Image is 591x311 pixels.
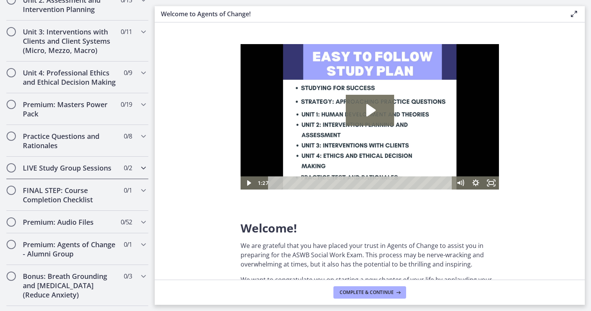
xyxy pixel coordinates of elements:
[23,27,117,55] h2: Unit 3: Interventions with Clients and Client Systems (Micro, Mezzo, Macro)
[227,132,243,145] button: Show settings menu
[241,220,297,236] span: Welcome!
[23,68,117,87] h2: Unit 4: Professional Ethics and Ethical Decision Making
[23,100,117,118] h2: Premium: Masters Power Pack
[23,217,117,227] h2: Premium: Audio Files
[124,163,132,173] span: 0 / 2
[124,68,132,77] span: 0 / 9
[124,272,132,281] span: 0 / 3
[124,132,132,141] span: 0 / 8
[121,100,132,109] span: 0 / 19
[33,132,208,145] div: Playbar
[23,272,117,299] h2: Bonus: Breath Grounding and [MEDICAL_DATA] (Reduce Anxiety)
[121,217,132,227] span: 0 / 52
[23,186,117,204] h2: FINAL STEP: Course Completion Checklist
[121,27,132,36] span: 0 / 11
[212,132,227,145] button: Mute
[241,275,499,294] p: We want to congratulate you on starting a new chapter of your life by applauding your decision to...
[340,289,394,296] span: Complete & continue
[333,286,406,299] button: Complete & continue
[105,51,154,82] button: Play Video: c1o6hcmjueu5qasqsu00.mp4
[124,186,132,195] span: 0 / 1
[124,240,132,249] span: 0 / 1
[23,163,117,173] h2: LIVE Study Group Sessions
[243,132,258,145] button: Fullscreen
[241,241,499,269] p: We are grateful that you have placed your trust in Agents of Change to assist you in preparing fo...
[161,9,557,19] h3: Welcome to Agents of Change!
[23,240,117,258] h2: Premium: Agents of Change - Alumni Group
[23,132,117,150] h2: Practice Questions and Rationales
